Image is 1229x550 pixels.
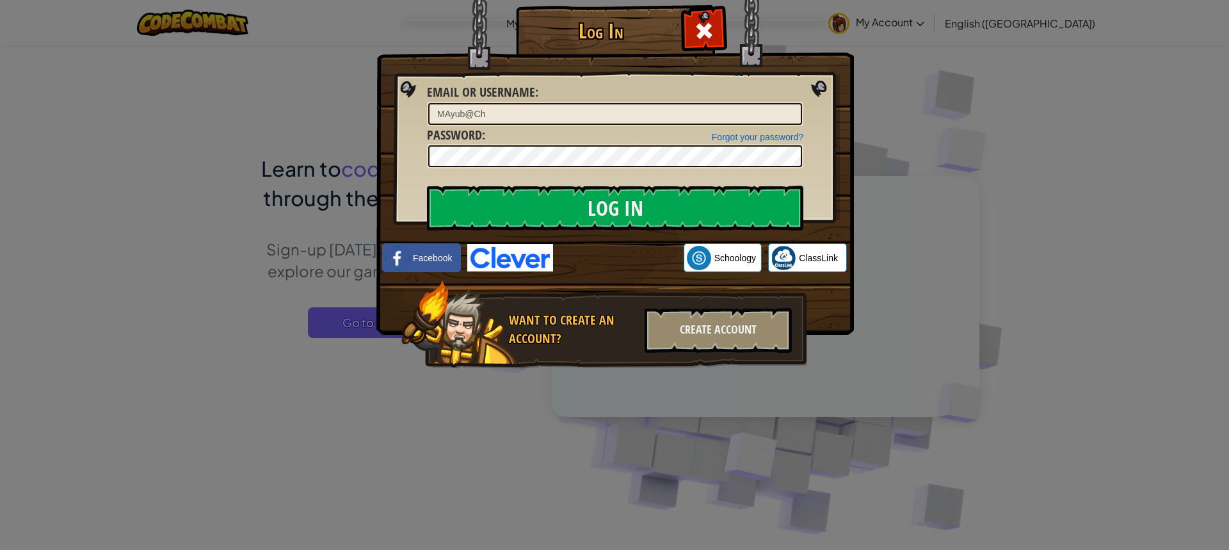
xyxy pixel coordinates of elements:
[427,186,803,231] input: Log In
[427,83,535,101] span: Email or Username
[553,244,684,272] iframe: Sign in with Google Button
[467,244,553,271] img: clever-logo-blue.png
[712,132,803,142] a: Forgot your password?
[799,252,838,264] span: ClassLink
[427,126,482,143] span: Password
[413,252,452,264] span: Facebook
[385,246,410,270] img: facebook_small.png
[771,246,796,270] img: classlink-logo-small.png
[509,311,637,348] div: Want to create an account?
[645,308,792,353] div: Create Account
[427,126,485,145] label: :
[427,83,538,102] label: :
[687,246,711,270] img: schoology.png
[714,252,756,264] span: Schoology
[519,20,682,42] h1: Log In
